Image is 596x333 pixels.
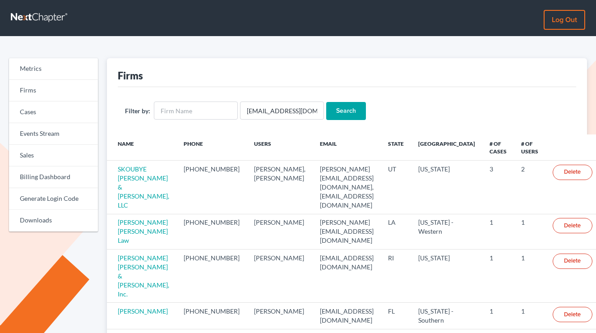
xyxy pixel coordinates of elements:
[9,58,98,80] a: Metrics
[381,134,411,161] th: State
[9,123,98,145] a: Events Stream
[118,165,169,209] a: SKOUBYE [PERSON_NAME] & [PERSON_NAME], LLC
[411,214,482,249] td: [US_STATE] - Western
[381,250,411,303] td: RI
[107,134,176,161] th: Name
[313,250,381,303] td: [EMAIL_ADDRESS][DOMAIN_NAME]
[553,254,592,269] a: Delete
[9,80,98,102] a: Firms
[125,106,150,116] label: Filter by:
[411,161,482,214] td: [US_STATE]
[176,134,247,161] th: Phone
[313,214,381,249] td: [PERSON_NAME][EMAIL_ADDRESS][DOMAIN_NAME]
[326,102,366,120] input: Search
[240,102,324,120] input: Users
[381,303,411,329] td: FL
[411,303,482,329] td: [US_STATE] - Southern
[118,254,169,298] a: [PERSON_NAME] [PERSON_NAME] & [PERSON_NAME], Inc.
[482,161,514,214] td: 3
[514,214,545,249] td: 1
[482,303,514,329] td: 1
[313,161,381,214] td: [PERSON_NAME][EMAIL_ADDRESS][DOMAIN_NAME], [EMAIL_ADDRESS][DOMAIN_NAME]
[553,307,592,322] a: Delete
[482,214,514,249] td: 1
[514,250,545,303] td: 1
[118,69,143,82] div: Firms
[514,303,545,329] td: 1
[9,102,98,123] a: Cases
[176,214,247,249] td: [PHONE_NUMBER]
[553,218,592,233] a: Delete
[176,161,247,214] td: [PHONE_NUMBER]
[9,188,98,210] a: Generate Login Code
[313,303,381,329] td: [EMAIL_ADDRESS][DOMAIN_NAME]
[544,10,585,30] a: Log out
[118,218,168,244] a: [PERSON_NAME] [PERSON_NAME] Law
[514,161,545,214] td: 2
[381,214,411,249] td: LA
[514,134,545,161] th: # of Users
[118,307,168,315] a: [PERSON_NAME]
[176,250,247,303] td: [PHONE_NUMBER]
[381,161,411,214] td: UT
[482,134,514,161] th: # of Cases
[313,134,381,161] th: Email
[247,134,313,161] th: Users
[9,166,98,188] a: Billing Dashboard
[411,134,482,161] th: [GEOGRAPHIC_DATA]
[154,102,238,120] input: Firm Name
[176,303,247,329] td: [PHONE_NUMBER]
[247,214,313,249] td: [PERSON_NAME]
[482,250,514,303] td: 1
[411,250,482,303] td: [US_STATE]
[247,161,313,214] td: [PERSON_NAME], [PERSON_NAME]
[247,303,313,329] td: [PERSON_NAME]
[9,210,98,231] a: Downloads
[9,145,98,166] a: Sales
[553,165,592,180] a: Delete
[247,250,313,303] td: [PERSON_NAME]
